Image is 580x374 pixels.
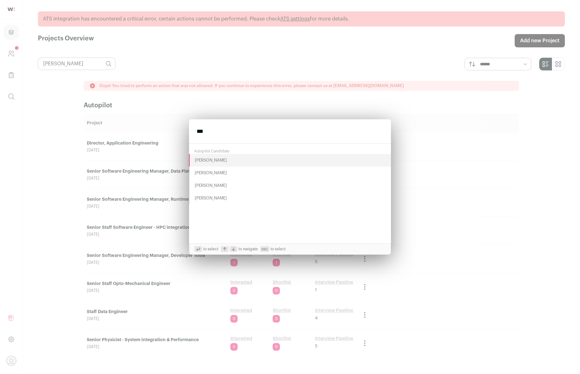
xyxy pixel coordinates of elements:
button: [PERSON_NAME] [189,154,391,167]
span: to select [260,246,286,252]
button: [PERSON_NAME] [189,167,391,179]
span: to navigate [221,246,258,252]
span: to select [194,246,218,252]
button: [PERSON_NAME] [189,192,391,205]
span: esc [260,246,269,252]
div: Autopilot Candidate [189,146,391,154]
button: [PERSON_NAME] [189,179,391,192]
